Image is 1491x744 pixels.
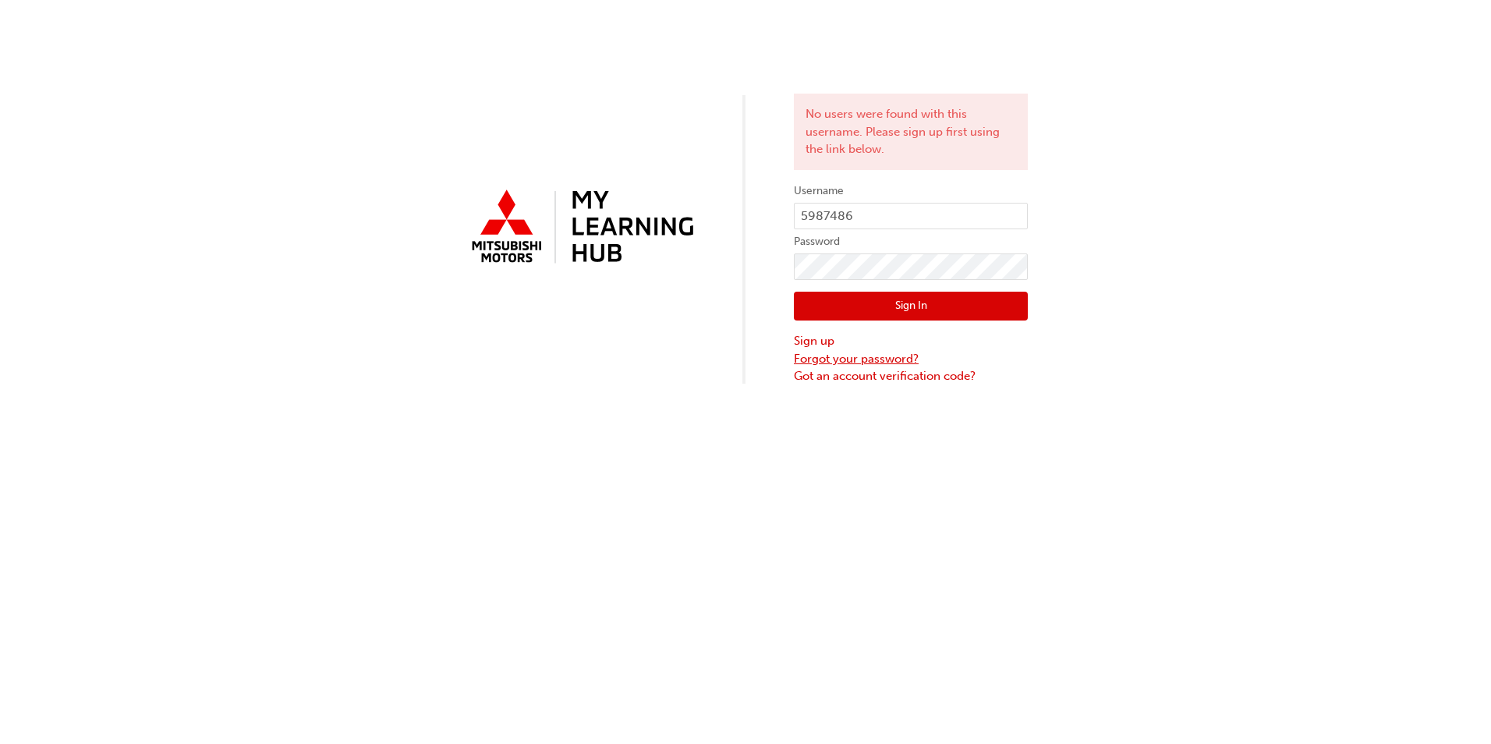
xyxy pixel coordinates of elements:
[794,332,1028,350] a: Sign up
[794,203,1028,229] input: Username
[463,183,697,272] img: mmal
[794,94,1028,170] div: No users were found with this username. Please sign up first using the link below.
[794,232,1028,251] label: Password
[794,182,1028,200] label: Username
[794,367,1028,385] a: Got an account verification code?
[794,350,1028,368] a: Forgot your password?
[794,292,1028,321] button: Sign In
